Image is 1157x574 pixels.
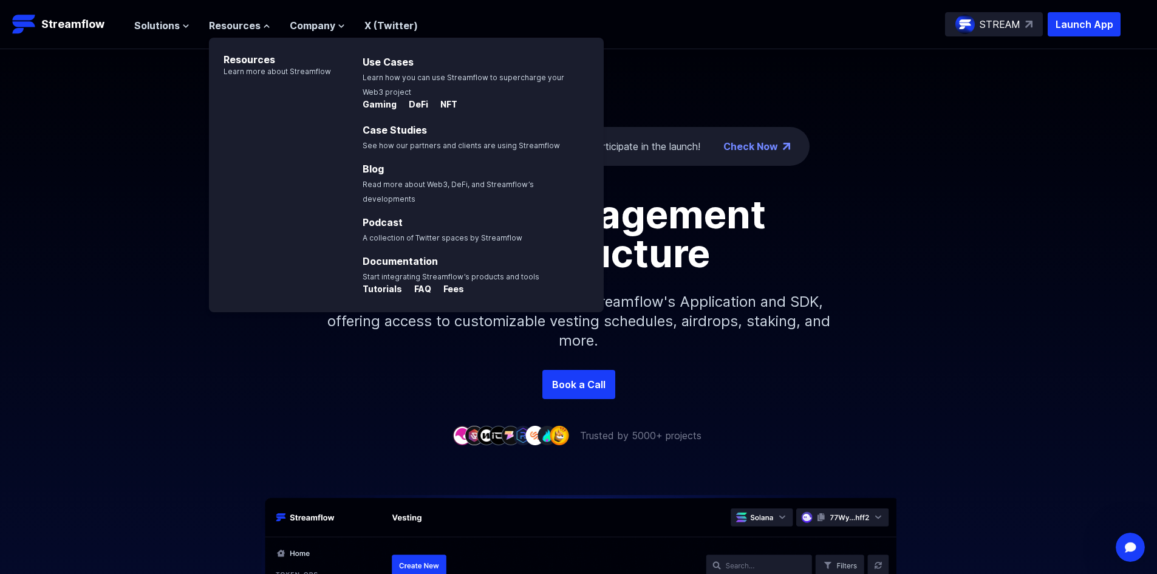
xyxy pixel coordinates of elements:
img: company-9 [550,426,569,445]
img: company-1 [452,426,472,445]
p: Fees [434,283,464,295]
span: Start integrating Streamflow’s products and tools [363,272,539,281]
a: Documentation [363,255,438,267]
p: Gaming [363,98,397,111]
p: FAQ [404,283,431,295]
img: company-8 [538,426,557,445]
iframe: Intercom live chat [1116,533,1145,562]
a: DeFi [399,100,431,112]
p: NFT [431,98,457,111]
p: Resources [209,38,331,67]
img: streamflow-logo-circle.png [955,15,975,34]
a: NFT [431,100,457,112]
img: company-2 [465,426,484,445]
a: Streamflow [12,12,122,36]
button: Resources [209,18,270,33]
a: Tutorials [363,284,404,296]
span: Learn how you can use Streamflow to supercharge your Web3 project [363,73,564,97]
a: Check Now [723,139,778,154]
a: X (Twitter) [364,19,418,32]
p: Streamflow [41,16,104,33]
img: company-4 [489,426,508,445]
a: STREAM [945,12,1043,36]
p: Simplify your token distribution with Streamflow's Application and SDK, offering access to custom... [318,273,840,370]
button: Company [290,18,345,33]
img: Streamflow Logo [12,12,36,36]
a: Podcast [363,216,403,228]
img: top-right-arrow.svg [1025,21,1032,28]
a: Blog [363,163,384,175]
a: Fees [434,284,464,296]
p: DeFi [399,98,428,111]
p: Trusted by 5000+ projects [580,428,701,443]
span: Solutions [134,18,180,33]
p: Tutorials [363,283,402,295]
img: top-right-arrow.png [783,143,790,150]
span: See how our partners and clients are using Streamflow [363,141,560,150]
a: FAQ [404,284,434,296]
button: Solutions [134,18,189,33]
a: Gaming [363,100,399,112]
img: company-5 [501,426,520,445]
span: Company [290,18,335,33]
a: Book a Call [542,370,615,399]
p: STREAM [980,17,1020,32]
span: Read more about Web3, DeFi, and Streamflow’s developments [363,180,534,203]
img: company-3 [477,426,496,445]
img: company-6 [513,426,533,445]
span: Resources [209,18,261,33]
button: Launch App [1048,12,1121,36]
p: Learn more about Streamflow [209,67,331,77]
img: company-7 [525,426,545,445]
span: A collection of Twitter spaces by Streamflow [363,233,522,242]
a: Use Cases [363,56,414,68]
a: Case Studies [363,124,427,136]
